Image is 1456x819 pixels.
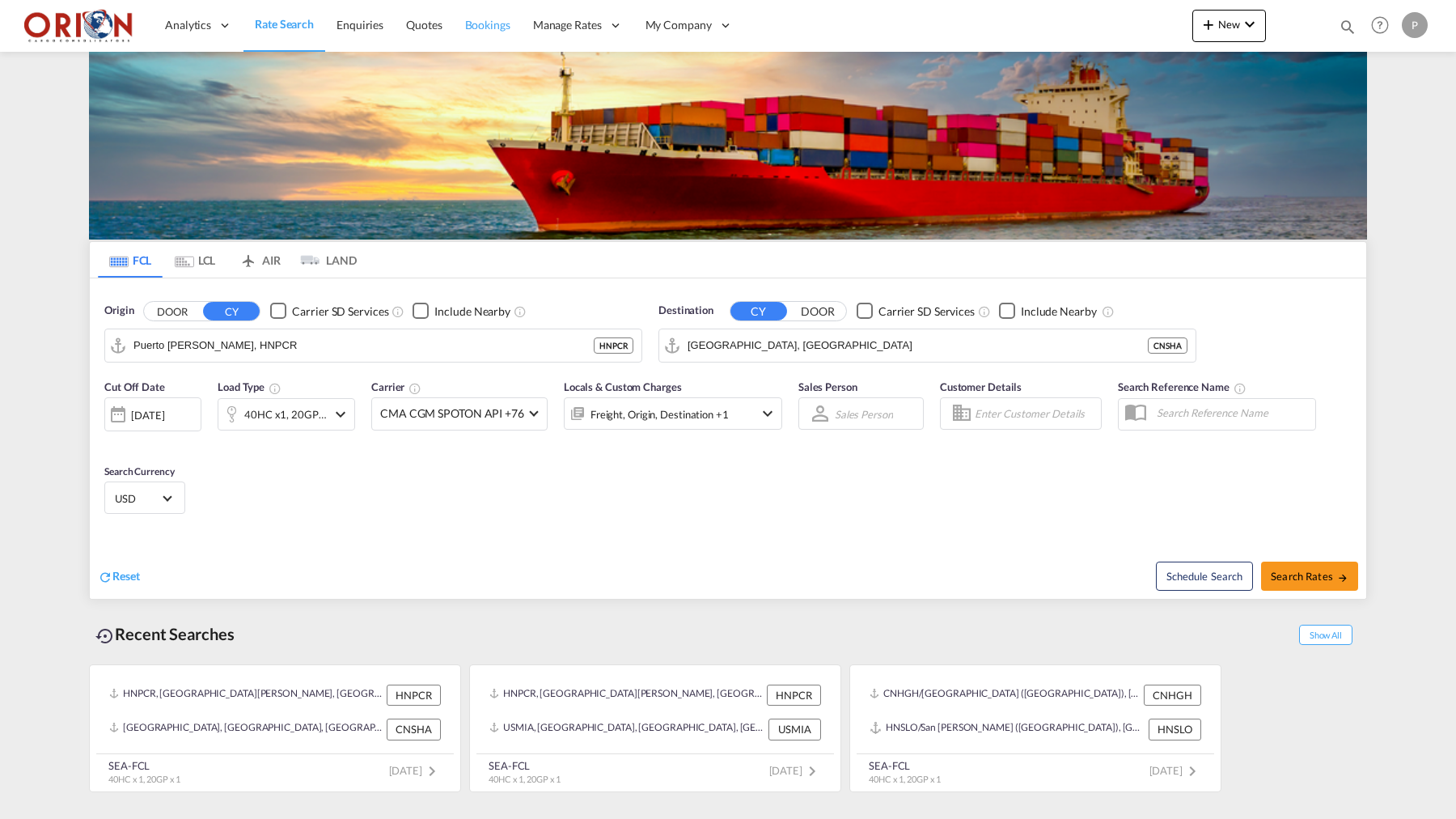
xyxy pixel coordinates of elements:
md-icon: icon-chevron-right [1183,762,1202,781]
div: HNPCR [387,685,441,706]
span: Reset [112,569,140,583]
div: [DATE] [104,397,201,431]
md-checkbox: Checkbox No Ink [413,303,510,320]
span: Search Currency [104,465,175,477]
md-checkbox: Checkbox No Ink [270,303,388,320]
div: icon-refreshReset [98,568,140,586]
button: Note: By default Schedule search will only considerorigin ports, destination ports and cut off da... [1156,562,1253,591]
recent-search-card: HNPCR, [GEOGRAPHIC_DATA][PERSON_NAME], [GEOGRAPHIC_DATA], [GEOGRAPHIC_DATA] & [GEOGRAPHIC_DATA], ... [89,664,461,792]
div: SEA-FCL [489,758,561,773]
input: Search Reference Name [1149,401,1315,425]
div: CNSHA, Shanghai, China, Greater China & Far East Asia, Asia Pacific [109,719,383,740]
div: icon-magnify [1339,18,1357,42]
span: New [1199,18,1259,31]
input: Enter Customer Details [975,401,1096,426]
div: CNSHA [387,719,441,740]
md-select: Sales Person [833,402,895,426]
div: USMIA [768,719,821,740]
md-icon: Your search will be saved by the below given name [1234,382,1246,395]
span: Destination [658,303,713,319]
span: 40HC x 1, 20GP x 1 [489,774,561,784]
div: HNPCR [767,685,821,706]
span: Help [1366,11,1394,39]
div: 40HC x1 20GP x1 [244,403,327,426]
div: CNSHA [1148,337,1187,354]
span: Bookings [465,18,510,32]
div: P [1402,12,1428,38]
span: Locals & Custom Charges [564,380,682,393]
div: HNPCR [594,337,633,354]
span: Rate Search [255,17,314,31]
span: 40HC x 1, 20GP x 1 [108,774,180,784]
div: CNHGH/HANGZHOU (CNHGH), Hangzhou, China [870,685,1140,706]
md-icon: icon-information-outline [269,382,281,395]
span: Carrier [371,380,421,393]
md-checkbox: Checkbox No Ink [999,303,1097,320]
div: Origin DOOR CY Checkbox No InkUnchecked: Search for CY (Container Yard) services for all selected... [90,278,1366,599]
div: HNSLO [1149,719,1201,740]
span: Enquiries [336,18,383,32]
div: Carrier SD Services [878,303,975,320]
div: Include Nearby [434,303,510,320]
md-select: Select Currency: $ USDUnited States Dollar [113,486,176,510]
span: Analytics [165,17,211,33]
button: icon-plus 400-fgNewicon-chevron-down [1192,10,1266,42]
div: Include Nearby [1021,303,1097,320]
md-icon: Unchecked: Search for CY (Container Yard) services for all selected carriers.Checked : Search for... [978,305,991,318]
md-icon: Unchecked: Search for CY (Container Yard) services for all selected carriers.Checked : Search for... [392,305,404,318]
div: HNPCR, Puerto Cortes, Honduras, Mexico & Central America, Americas [109,685,383,706]
button: Search Ratesicon-arrow-right [1261,562,1358,591]
recent-search-card: HNPCR, [GEOGRAPHIC_DATA][PERSON_NAME], [GEOGRAPHIC_DATA], [GEOGRAPHIC_DATA] & [GEOGRAPHIC_DATA], ... [469,664,841,792]
md-icon: Unchecked: Ignores neighbouring ports when fetching rates.Checked : Includes neighbouring ports w... [514,305,527,318]
button: CY [730,302,787,320]
recent-search-card: CNHGH/[GEOGRAPHIC_DATA] ([GEOGRAPHIC_DATA]), [GEOGRAPHIC_DATA], [GEOGRAPHIC_DATA] CNHGHHNSLO/San ... [849,664,1221,792]
img: 2c36fa60c4e911ed9fceb5e2556746cc.JPG [24,7,133,44]
span: Origin [104,303,133,319]
input: Search by Port [688,333,1148,358]
md-icon: icon-airplane [239,251,258,263]
span: Show All [1299,625,1352,645]
span: [DATE] [1149,764,1202,777]
span: [DATE] [389,764,442,777]
span: [DATE] [769,764,822,777]
md-checkbox: Checkbox No Ink [857,303,975,320]
md-icon: icon-backup-restore [95,626,115,646]
md-icon: icon-magnify [1339,18,1357,36]
md-input-container: Puerto Cortes, HNPCR [105,329,641,362]
span: Manage Rates [533,17,602,33]
div: CNHGH [1144,685,1201,706]
md-icon: icon-chevron-down [758,404,777,423]
span: Cut Off Date [104,380,165,393]
md-icon: icon-refresh [98,570,112,584]
div: HNPCR, Puerto Cortes, Honduras, Mexico & Central America, Americas [489,685,763,706]
span: Search Reference Name [1118,380,1246,393]
div: Help [1366,11,1402,40]
md-icon: icon-chevron-right [422,762,442,781]
md-input-container: Shanghai, CNSHA [659,329,1196,362]
span: Quotes [406,18,442,32]
div: HNSLO/San Lorenzo (HNSLO), Honduras, LatAm, Honduras, South America [870,719,1145,740]
md-datepicker: Select [104,430,116,452]
div: SEA-FCL [108,758,180,773]
img: LCL+%26+FCL+BACKGROUND.png [89,52,1367,240]
md-pagination-wrapper: Use the left and right arrow keys to navigate between tabs [98,242,357,278]
span: USD [115,491,160,506]
md-tab-item: AIR [227,242,292,278]
button: CY [203,302,260,320]
md-icon: icon-plus 400-fg [1199,15,1218,34]
div: [DATE] [131,408,164,422]
md-tab-item: LAND [292,242,357,278]
span: Customer Details [940,380,1022,393]
input: Search by Port [133,333,594,358]
div: Freight Origin Destination Factory Stuffing [590,403,729,426]
md-icon: icon-chevron-down [1240,15,1259,34]
div: Carrier SD Services [292,303,388,320]
md-tab-item: FCL [98,242,163,278]
md-icon: The selected Trucker/Carrierwill be displayed in the rate results If the rates are from another f... [408,382,421,395]
span: Search Rates [1271,570,1348,583]
div: Recent Searches [89,616,241,652]
md-icon: Unchecked: Ignores neighbouring ports when fetching rates.Checked : Includes neighbouring ports w... [1102,305,1115,318]
md-icon: icon-arrow-right [1337,572,1348,583]
span: My Company [645,17,712,33]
